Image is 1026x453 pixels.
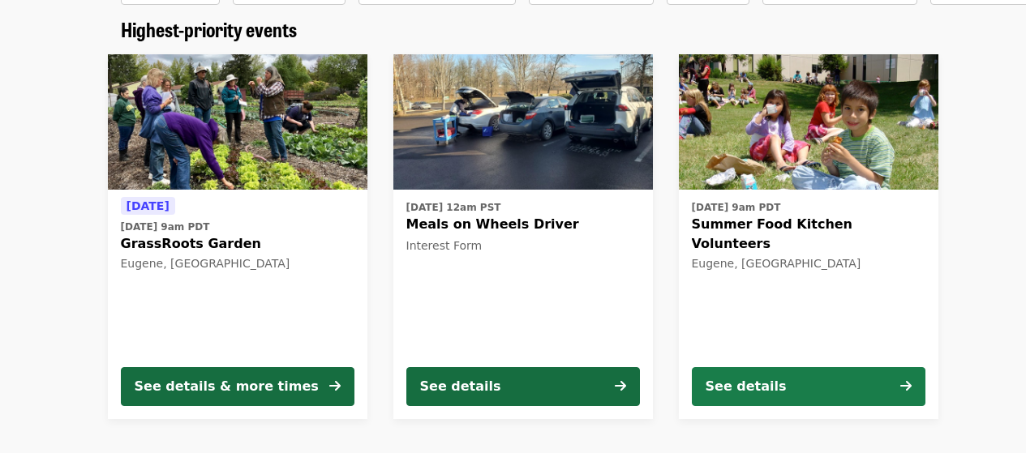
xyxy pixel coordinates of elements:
button: See details [692,367,925,406]
i: arrow-right icon [615,378,626,394]
span: GrassRoots Garden [121,234,354,254]
div: Highest-priority events [108,18,919,41]
time: [DATE] 12am PST [406,200,501,215]
span: [DATE] [127,199,170,212]
img: Meals on Wheels Driver organized by FOOD For Lane County [393,54,653,190]
img: GrassRoots Garden organized by FOOD For Lane County [108,54,367,190]
a: See details for "Summer Food Kitchen Volunteers" [679,54,938,419]
a: See details for "Meals on Wheels Driver" [393,54,653,419]
button: See details & more times [121,367,354,406]
time: [DATE] 9am PDT [121,220,210,234]
time: [DATE] 9am PDT [692,200,781,215]
button: See details [406,367,640,406]
img: Summer Food Kitchen Volunteers organized by FOOD For Lane County [679,54,938,190]
i: arrow-right icon [900,378,912,394]
div: Eugene, [GEOGRAPHIC_DATA] [692,257,925,271]
div: See details & more times [135,377,319,396]
i: arrow-right icon [329,378,341,394]
div: See details [420,377,501,396]
span: Interest Form [406,239,483,252]
a: Highest-priority events [121,18,297,41]
a: See details for "GrassRoots Garden" [108,54,367,419]
span: Meals on Wheels Driver [406,215,640,234]
div: Eugene, [GEOGRAPHIC_DATA] [121,257,354,271]
div: See details [706,377,787,396]
span: Highest-priority events [121,15,297,43]
span: Summer Food Kitchen Volunteers [692,215,925,254]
